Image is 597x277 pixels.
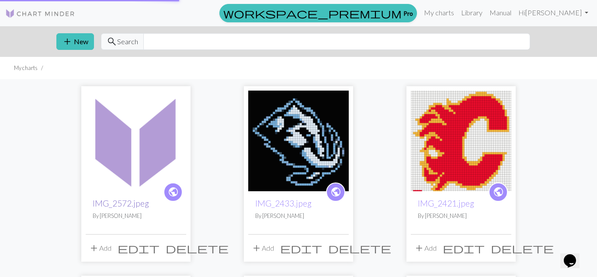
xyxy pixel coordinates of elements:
[14,64,38,72] li: My charts
[418,198,474,208] a: IMG_2421.jpeg
[219,4,417,22] a: Pro
[491,242,554,254] span: delete
[56,33,94,50] button: New
[280,242,322,254] span: edit
[223,7,402,19] span: workspace_premium
[328,242,391,254] span: delete
[489,182,508,202] a: public
[493,183,504,201] i: public
[458,4,486,21] a: Library
[117,36,138,47] span: Search
[330,183,341,201] i: public
[411,240,440,256] button: Add
[163,182,183,202] a: public
[168,183,179,201] i: public
[330,185,341,199] span: public
[493,185,504,199] span: public
[443,242,485,254] span: edit
[107,35,117,48] span: search
[93,212,179,220] p: By [PERSON_NAME]
[251,242,262,254] span: add
[420,4,458,21] a: My charts
[326,182,345,202] a: public
[280,243,322,253] i: Edit
[166,242,229,254] span: delete
[118,243,160,253] i: Edit
[255,198,312,208] a: IMG_2433.jpeg
[443,243,485,253] i: Edit
[414,242,424,254] span: add
[163,240,232,256] button: Delete
[486,4,515,21] a: Manual
[560,242,588,268] iframe: chat widget
[115,240,163,256] button: Edit
[255,212,342,220] p: By [PERSON_NAME]
[325,240,394,256] button: Delete
[168,185,179,199] span: public
[89,242,99,254] span: add
[440,240,488,256] button: Edit
[411,136,511,144] a: IMG_2421.jpeg
[5,8,75,19] img: Logo
[118,242,160,254] span: edit
[418,212,504,220] p: By [PERSON_NAME]
[277,240,325,256] button: Edit
[248,91,349,191] img: IMG_2433.jpeg
[86,136,186,144] a: IMG_2572.jpeg
[93,198,149,208] a: IMG_2572.jpeg
[62,35,73,48] span: add
[248,240,277,256] button: Add
[515,4,592,21] a: Hi[PERSON_NAME]
[488,240,557,256] button: Delete
[86,240,115,256] button: Add
[411,91,511,191] img: IMG_2421.jpeg
[86,91,186,191] img: IMG_2572.jpeg
[248,136,349,144] a: IMG_2433.jpeg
